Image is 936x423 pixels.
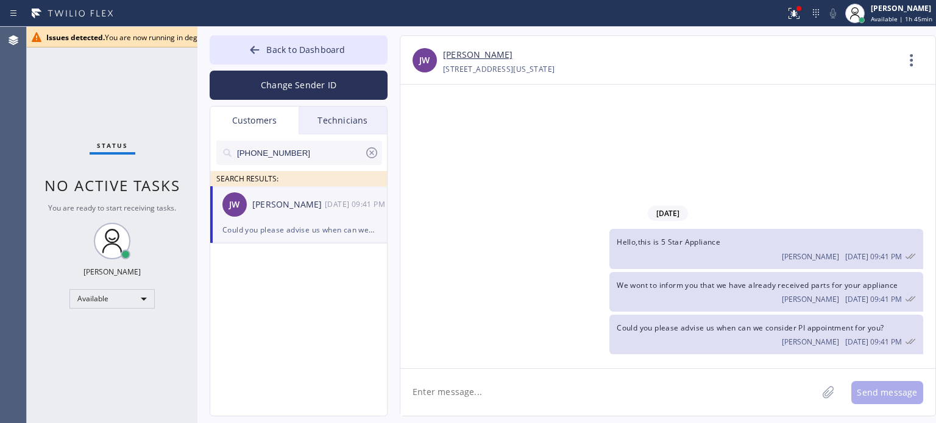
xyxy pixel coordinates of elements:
div: Customers [210,107,299,135]
div: You are now running in degraded mode and some functionality might be affected. Refresh or contact... [46,32,773,43]
span: Could you please advise us when can we consider PI appointment for you? [617,323,884,333]
div: Could you please advise us when can we consider PI appointment for you? [222,223,375,237]
div: [PERSON_NAME] [871,3,932,13]
span: [DATE] [648,206,688,221]
div: 09/03/2025 9:41 AM [609,229,923,268]
div: [STREET_ADDRESS][US_STATE] [443,62,555,76]
button: Back to Dashboard [210,35,388,65]
span: [PERSON_NAME] [782,337,839,347]
a: [PERSON_NAME] [443,48,512,62]
span: [DATE] 09:41 PM [845,294,902,304]
span: Status [97,141,128,150]
div: Technicians [299,107,387,135]
button: Change Sender ID [210,71,388,100]
span: JW [229,198,239,212]
button: Send message [851,381,923,404]
span: You are ready to start receiving tasks. [48,203,176,213]
span: [DATE] 09:41 PM [845,251,902,262]
div: 09/03/2025 9:41 AM [325,197,388,211]
button: Mute [824,5,842,22]
span: Back to Dashboard [266,44,345,55]
span: Hello,this is 5 Star Appliance [617,237,720,247]
div: Available [69,289,155,309]
span: [DATE] 09:41 PM [845,337,902,347]
div: [PERSON_NAME] [252,198,325,212]
span: JW [419,54,430,68]
b: Issues detected. [46,32,105,43]
span: [PERSON_NAME] [782,251,839,262]
span: Available | 1h 45min [871,15,932,23]
span: [PERSON_NAME] [782,294,839,304]
div: [PERSON_NAME] [83,267,141,277]
span: We wont to inform you that we have already received parts for your appliance [617,280,898,290]
input: Search [236,141,364,165]
span: SEARCH RESULTS: [216,173,278,184]
span: No active tasks [44,175,180,195]
div: 09/03/2025 9:41 AM [609,272,923,312]
div: 09/03/2025 9:41 AM [609,315,923,354]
